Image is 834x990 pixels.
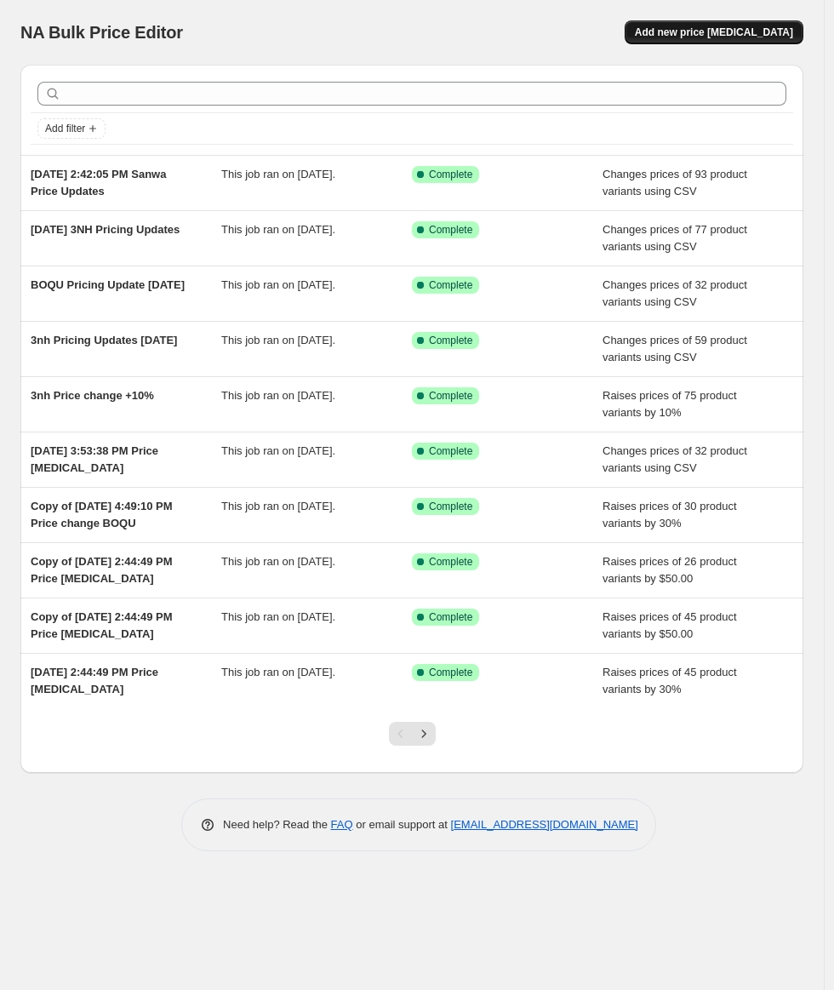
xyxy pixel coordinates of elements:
[31,555,173,585] span: Copy of [DATE] 2:44:49 PM Price [MEDICAL_DATA]
[603,168,747,197] span: Changes prices of 93 product variants using CSV
[221,334,335,346] span: This job ran on [DATE].
[31,666,158,695] span: [DATE] 2:44:49 PM Price [MEDICAL_DATA]
[31,168,166,197] span: [DATE] 2:42:05 PM Sanwa Price Updates
[221,666,335,678] span: This job ran on [DATE].
[389,722,436,746] nav: Pagination
[429,444,472,458] span: Complete
[412,722,436,746] button: Next
[221,555,335,568] span: This job ran on [DATE].
[603,444,747,474] span: Changes prices of 32 product variants using CSV
[429,334,472,347] span: Complete
[429,500,472,513] span: Complete
[603,389,737,419] span: Raises prices of 75 product variants by 10%
[221,223,335,236] span: This job ran on [DATE].
[635,26,793,39] span: Add new price [MEDICAL_DATA]
[31,500,173,529] span: Copy of [DATE] 4:49:10 PM Price change BOQU
[221,168,335,180] span: This job ran on [DATE].
[603,223,747,253] span: Changes prices of 77 product variants using CSV
[31,278,185,291] span: BOQU Pricing Update [DATE]
[429,168,472,181] span: Complete
[603,666,737,695] span: Raises prices of 45 product variants by 30%
[429,389,472,403] span: Complete
[603,555,737,585] span: Raises prices of 26 product variants by $50.00
[429,278,472,292] span: Complete
[429,666,472,679] span: Complete
[451,818,638,831] a: [EMAIL_ADDRESS][DOMAIN_NAME]
[429,223,472,237] span: Complete
[221,610,335,623] span: This job ran on [DATE].
[331,818,353,831] a: FAQ
[31,334,177,346] span: 3nh Pricing Updates [DATE]
[31,444,158,474] span: [DATE] 3:53:38 PM Price [MEDICAL_DATA]
[221,444,335,457] span: This job ran on [DATE].
[31,610,173,640] span: Copy of [DATE] 2:44:49 PM Price [MEDICAL_DATA]
[625,20,803,44] button: Add new price [MEDICAL_DATA]
[603,610,737,640] span: Raises prices of 45 product variants by $50.00
[31,223,180,236] span: [DATE] 3NH Pricing Updates
[429,610,472,624] span: Complete
[221,389,335,402] span: This job ran on [DATE].
[45,122,85,135] span: Add filter
[603,500,737,529] span: Raises prices of 30 product variants by 30%
[221,278,335,291] span: This job ran on [DATE].
[353,818,451,831] span: or email support at
[603,334,747,363] span: Changes prices of 59 product variants using CSV
[429,555,472,569] span: Complete
[223,818,331,831] span: Need help? Read the
[603,278,747,308] span: Changes prices of 32 product variants using CSV
[221,500,335,512] span: This job ran on [DATE].
[20,23,183,42] span: NA Bulk Price Editor
[37,118,106,139] button: Add filter
[31,389,154,402] span: 3nh Price change +10%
